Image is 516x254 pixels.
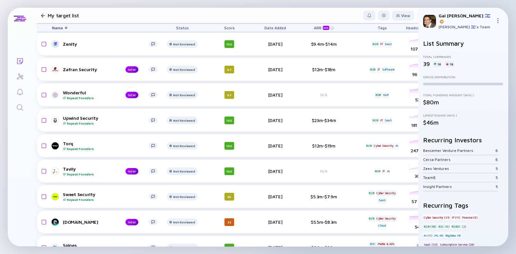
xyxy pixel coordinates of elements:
[377,66,381,73] div: IT
[423,113,503,117] div: Latest Round (Avg.)
[257,41,293,47] div: [DATE]
[369,240,376,247] div: B2C
[63,90,115,100] div: Wonderful
[224,218,234,226] div: 33
[8,53,32,68] a: Lists
[495,18,501,23] img: Menu
[63,192,149,202] div: Sweet Security
[303,219,345,225] div: $5.5m-$8.3m
[257,118,293,123] div: [DATE]
[224,167,234,175] div: 100
[439,24,493,29] div: [PERSON_NAME] 🇮🇱's Team
[173,195,195,199] div: Not Reviewed
[63,172,115,176] div: Repeat Founders
[386,168,391,174] div: AI
[495,157,498,162] div: 6
[257,143,293,148] div: [DATE]
[423,184,496,189] div: Insight Partners
[303,143,345,148] div: $12m-$19m
[224,193,234,201] div: 65
[52,192,163,202] a: Sweet SecurityRepeat Founders
[423,223,437,230] div: B2B (38)
[48,13,79,18] h1: My target list
[382,66,395,73] div: Software
[445,232,461,239] div: BigData (4)
[173,68,195,71] div: Not Reviewed
[224,66,234,73] div: 67
[257,219,293,225] div: [DATE]
[303,118,345,123] div: $23m-$34m
[323,26,329,30] div: beta
[52,115,163,125] a: Upwind SecurityRepeat Founders
[423,214,450,221] div: Cyber Security (21)
[496,166,498,171] div: 5
[378,197,386,203] div: SaaS
[52,218,163,226] a: [DOMAIN_NAME]NEW
[423,75,503,79] div: Status Distribution
[392,11,414,21] div: View
[423,55,503,59] div: Total Companies
[52,141,163,151] a: TorqRepeat Founders
[257,67,293,72] div: [DATE]
[374,168,381,174] div: B2B
[377,240,395,247] div: Media & Ads
[423,157,495,162] div: Cerca Partners
[365,143,372,149] div: B2B
[378,222,387,229] div: Cloud
[63,242,149,252] div: Spines
[224,117,234,124] div: 100
[303,169,345,174] div: N/A
[63,96,115,100] div: Repeat Founders
[63,166,115,176] div: Tavily
[173,144,195,148] div: Not Reviewed
[303,67,345,72] div: $12m-$18m
[52,40,163,48] a: Zenity
[224,244,234,251] div: 100
[257,92,293,98] div: [DATE]
[173,220,195,224] div: Not Reviewed
[372,41,379,47] div: B2B
[314,25,331,30] div: ARR
[63,41,149,47] div: Zenity
[376,215,396,221] div: Cyber Security
[173,42,195,46] div: Not Reviewed
[423,40,503,47] h2: List Summary
[303,194,345,199] div: $5.3m-$7.9m
[211,24,247,32] div: Score
[423,93,503,97] div: Total Funding Amount (Avg.)
[52,242,163,252] a: SpinesRepeat Founders
[63,147,149,151] div: Repeat Founders
[380,41,383,47] div: IT
[173,169,195,173] div: Not Reviewed
[224,91,234,99] div: 67
[364,24,400,32] div: Tags
[382,168,386,174] div: IT
[461,214,478,221] div: Finance (5)
[495,148,498,153] div: 6
[380,117,383,124] div: IT
[63,141,149,151] div: Torq
[224,142,234,150] div: 100
[382,92,390,98] div: NLP
[451,223,467,230] div: B2B2C (2)
[63,198,149,202] div: Repeat Founders
[423,119,503,126] div: $46m
[224,40,234,48] div: 100
[496,175,498,180] div: 5
[423,99,503,106] div: $80m
[173,246,195,249] div: Not Reviewed
[257,194,293,199] div: [DATE]
[173,93,195,97] div: Not Reviewed
[434,232,444,239] div: ML (4)
[438,223,450,230] div: B2C (6)
[423,148,495,153] div: Bessemer Venture Partners
[439,13,493,24] div: Gal [PERSON_NAME] 🇮🇱
[63,67,115,72] div: Zafran Security
[423,136,503,144] h2: Recurring Investors
[8,84,32,99] a: Reminders
[52,166,163,176] a: TavilyRepeat FoundersNEW
[423,232,433,239] div: AI (11)
[47,24,163,32] div: Name
[63,219,115,225] div: [DOMAIN_NAME]
[173,118,195,122] div: Not Reviewed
